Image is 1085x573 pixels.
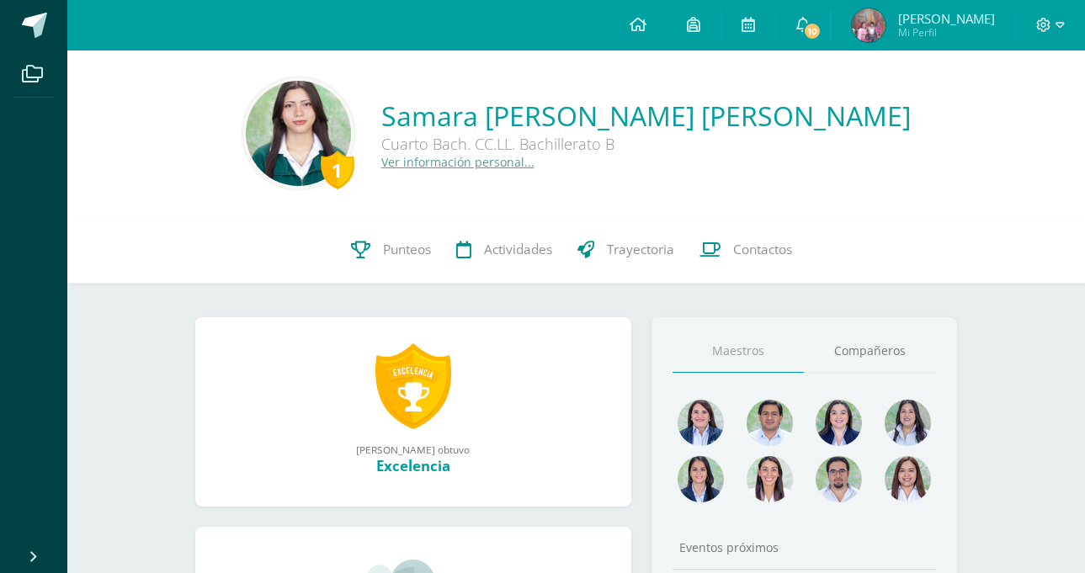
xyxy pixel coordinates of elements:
[212,443,614,456] div: [PERSON_NAME] obtuvo
[885,400,931,446] img: 1934cc27df4ca65fd091d7882280e9dd.png
[212,456,614,475] div: Excelencia
[484,241,552,258] span: Actividades
[816,456,862,502] img: d7e1be39c7a5a7a89cfb5608a6c66141.png
[246,81,351,186] img: 36e34fcbd9e8d7442381555b49bcdc7f.png
[898,25,995,40] span: Mi Perfil
[898,10,995,27] span: [PERSON_NAME]
[381,154,535,170] a: Ver información personal...
[673,539,936,555] div: Eventos próximos
[733,241,792,258] span: Contactos
[444,216,565,284] a: Actividades
[804,330,936,373] a: Compañeros
[885,456,931,502] img: 1be4a43e63524e8157c558615cd4c825.png
[747,456,793,502] img: 38d188cc98c34aa903096de2d1c9671e.png
[381,98,911,134] a: Samara [PERSON_NAME] [PERSON_NAME]
[381,134,886,154] div: Cuarto Bach. CC.LL. Bachillerato B
[747,400,793,446] img: 1e7bfa517bf798cc96a9d855bf172288.png
[678,456,724,502] img: d4e0c534ae446c0d00535d3bb96704e9.png
[321,151,354,189] div: 1
[816,400,862,446] img: 468d0cd9ecfcbce804e3ccd48d13f1ad.png
[687,216,805,284] a: Contactos
[852,8,886,42] img: 220c076b6306047aa4ad45b7e8690726.png
[338,216,444,284] a: Punteos
[383,241,431,258] span: Punteos
[607,241,674,258] span: Trayectoria
[673,330,805,373] a: Maestros
[565,216,687,284] a: Trayectoria
[803,22,822,40] span: 10
[678,400,724,446] img: 4477f7ca9110c21fc6bc39c35d56baaa.png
